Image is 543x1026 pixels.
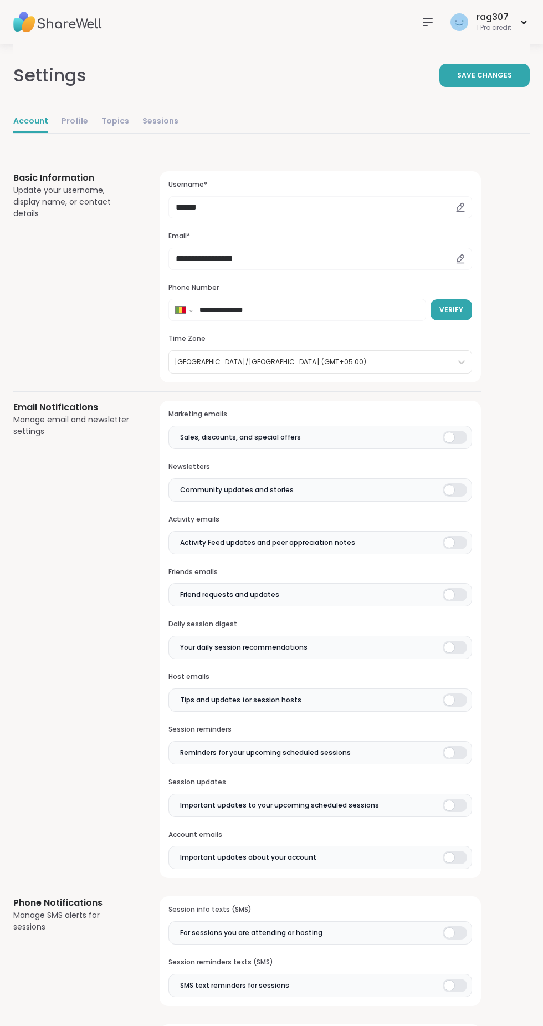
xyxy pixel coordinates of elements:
[168,462,472,472] h3: Newsletters
[168,620,472,629] h3: Daily session digest
[477,11,511,23] div: rag307
[168,778,472,787] h3: Session updates
[180,695,301,705] span: Tips and updates for session hosts
[439,305,463,315] span: Verify
[168,830,472,840] h3: Account emails
[180,590,279,600] span: Friend requests and updates
[457,70,512,80] span: Save Changes
[62,111,88,133] a: Profile
[180,748,351,758] span: Reminders for your upcoming scheduled sessions
[13,3,102,42] img: ShareWell Nav Logo
[13,111,48,133] a: Account
[142,111,178,133] a: Sessions
[168,410,472,419] h3: Marketing emails
[180,538,355,548] span: Activity Feed updates and peer appreciation notes
[168,334,472,344] h3: Time Zone
[180,432,301,442] span: Sales, discounts, and special offers
[180,485,294,495] span: Community updates and stories
[431,299,472,320] button: Verify
[13,910,133,933] div: Manage SMS alerts for sessions
[168,568,472,577] h3: Friends emails
[168,232,472,241] h3: Email*
[13,414,133,437] div: Manage email and newsletter settings
[450,13,468,31] img: rag307
[13,62,86,89] div: Settings
[168,515,472,524] h3: Activity emails
[13,401,133,414] h3: Email Notifications
[168,180,472,190] h3: Username*
[180,800,379,810] span: Important updates to your upcoming scheduled sessions
[180,642,308,652] span: Your daily session recommendations
[180,981,289,991] span: SMS text reminders for sessions
[180,928,322,938] span: For sessions you are attending or hosting
[477,23,511,33] div: 1 Pro credit
[180,853,316,862] span: Important updates about your account
[101,111,129,133] a: Topics
[168,905,472,915] h3: Session info texts (SMS)
[13,896,133,910] h3: Phone Notifications
[13,185,133,220] div: Update your username, display name, or contact details
[168,725,472,734] h3: Session reminders
[168,958,472,967] h3: Session reminders texts (SMS)
[168,672,472,682] h3: Host emails
[168,283,472,293] h3: Phone Number
[439,64,530,87] button: Save Changes
[13,171,133,185] h3: Basic Information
